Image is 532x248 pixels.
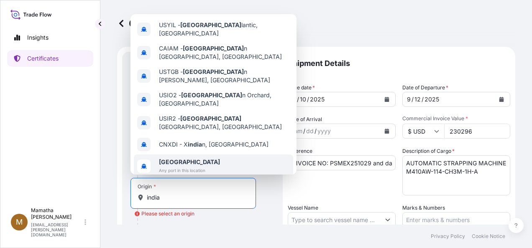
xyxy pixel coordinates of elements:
b: [GEOGRAPHIC_DATA] [180,115,241,122]
p: Mamatha [PERSON_NAME] [31,207,83,220]
label: Marks & Numbers [402,204,445,212]
span: Issue date [288,84,315,92]
div: year, [309,94,325,104]
b: [GEOGRAPHIC_DATA] [181,91,242,99]
span: CAIAM - n [GEOGRAPHIC_DATA], [GEOGRAPHIC_DATA] [159,44,290,61]
input: Enter booking reference [288,155,396,170]
span: Any port in this location [159,166,220,175]
button: Show suggestions [380,212,395,227]
span: Commercial Invoice Value [402,115,510,122]
p: Insights [27,33,49,42]
span: M [16,218,23,226]
label: Description of Cargo [402,147,455,155]
p: Privacy Policy [431,233,465,240]
div: / [315,126,317,136]
div: Show suggestions [130,14,297,175]
p: [EMAIL_ADDRESS][PERSON_NAME][DOMAIN_NAME] [31,222,83,237]
b: [GEOGRAPHIC_DATA] [159,158,220,165]
label: Reference [288,147,312,155]
input: Enter amount [444,124,510,139]
span: USIR2 - [GEOGRAPHIC_DATA], [GEOGRAPHIC_DATA] [159,114,290,131]
div: year, [317,126,332,136]
button: Calendar [380,93,394,106]
button: Calendar [495,93,508,106]
div: month, [292,126,303,136]
input: Type to search vessel name or IMO [288,212,380,227]
p: Get a Certificate [117,17,214,30]
div: Origin [138,183,156,190]
span: Date of Departure [402,84,448,92]
p: Shipment Details [288,52,510,75]
div: / [303,126,305,136]
span: Date of Arrival [288,115,322,124]
span: USIO2 - n Orchard, [GEOGRAPHIC_DATA] [159,91,290,108]
div: / [297,94,299,104]
div: day, [299,94,307,104]
span: USYIL - lantic, [GEOGRAPHIC_DATA] [159,21,290,38]
input: Origin [147,193,246,202]
div: day, [414,94,422,104]
span: USTGB - n [PERSON_NAME], [GEOGRAPHIC_DATA] [159,68,290,84]
div: Please select an origin [135,210,194,218]
b: india [188,141,202,148]
div: / [307,94,309,104]
div: / [422,94,424,104]
b: [GEOGRAPHIC_DATA] [180,21,241,28]
p: Cookie Notice [472,233,505,240]
span: CNXDI - X n, [GEOGRAPHIC_DATA] [159,140,269,149]
div: month, [406,94,412,104]
b: [GEOGRAPHIC_DATA] [183,68,244,75]
b: [GEOGRAPHIC_DATA] [183,45,244,52]
label: Vessel Name [288,204,318,212]
p: Certificates [27,54,59,63]
div: / [412,94,414,104]
div: day, [305,126,315,136]
button: Calendar [380,124,394,138]
div: year, [424,94,440,104]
